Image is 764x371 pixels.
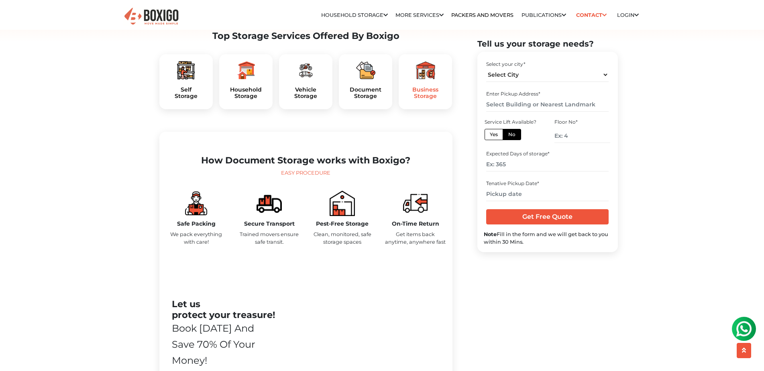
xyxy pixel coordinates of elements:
[405,86,446,100] h5: Business Storage
[285,86,326,100] a: VehicleStorage
[159,31,452,41] h2: Top Storage Services Offered By Boxigo
[486,97,609,111] input: Select Building or Nearest Landmark
[257,191,282,216] img: boxigo_packers_and_movers_compare
[385,230,446,246] p: Get items back anytime, anywhere fast
[166,230,227,246] p: We pack everything with care!
[8,8,24,24] img: whatsapp-icon.svg
[503,128,521,140] label: No
[345,86,386,100] h5: Document Storage
[176,61,196,80] img: boxigo_packers_and_movers_plan
[166,169,446,177] div: Easy Procedure
[617,12,639,18] a: Login
[312,230,373,246] p: Clean, monitored, safe storage spaces
[356,61,375,80] img: boxigo_packers_and_movers_plan
[486,187,609,201] input: Pickup date
[554,118,610,125] div: Floor No
[477,39,618,48] h2: Tell us your storage needs?
[166,86,206,100] h5: Self Storage
[172,299,277,320] h2: Let us protect your treasure!
[403,191,428,216] img: boxigo_packers_and_movers_move
[330,191,355,216] img: boxigo_packers_and_movers_book
[312,220,373,227] h5: Pest-Free Storage
[239,230,300,246] p: Trained movers ensure safe transit.
[486,179,609,187] div: Tenative Pickup Date
[416,61,435,80] img: boxigo_packers_and_movers_plan
[395,12,444,18] a: More services
[485,118,540,125] div: Service Lift Available?
[226,86,266,100] h5: Household Storage
[486,90,609,97] div: Enter Pickup Address
[486,157,609,171] input: Ex: 365
[226,86,266,100] a: HouseholdStorage
[296,61,315,80] img: boxigo_packers_and_movers_plan
[123,7,179,26] img: Boxigo
[385,220,446,227] h5: On-Time Return
[485,128,503,140] label: Yes
[166,220,227,227] h5: Safe Packing
[239,220,300,227] h5: Secure Transport
[172,320,277,369] div: Book [DATE] and save 70% of your money!
[522,12,566,18] a: Publications
[166,155,446,166] h2: How Document Storage works with Boxigo?
[554,128,610,143] input: Ex: 4
[486,150,609,157] div: Expected Days of storage
[285,86,326,100] h5: Vehicle Storage
[236,61,255,80] img: boxigo_packers_and_movers_plan
[451,12,513,18] a: Packers and Movers
[737,343,751,358] button: scroll up
[486,209,609,224] input: Get Free Quote
[166,86,206,100] a: SelfStorage
[484,230,611,245] div: Fill in the form and we will get back to you within 30 Mins.
[574,9,609,21] a: Contact
[345,86,386,100] a: DocumentStorage
[484,231,497,237] b: Note
[405,86,446,100] a: BusinessStorage
[321,12,388,18] a: Household Storage
[486,60,609,67] div: Select your city
[183,191,209,216] img: boxigo_storage_plan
